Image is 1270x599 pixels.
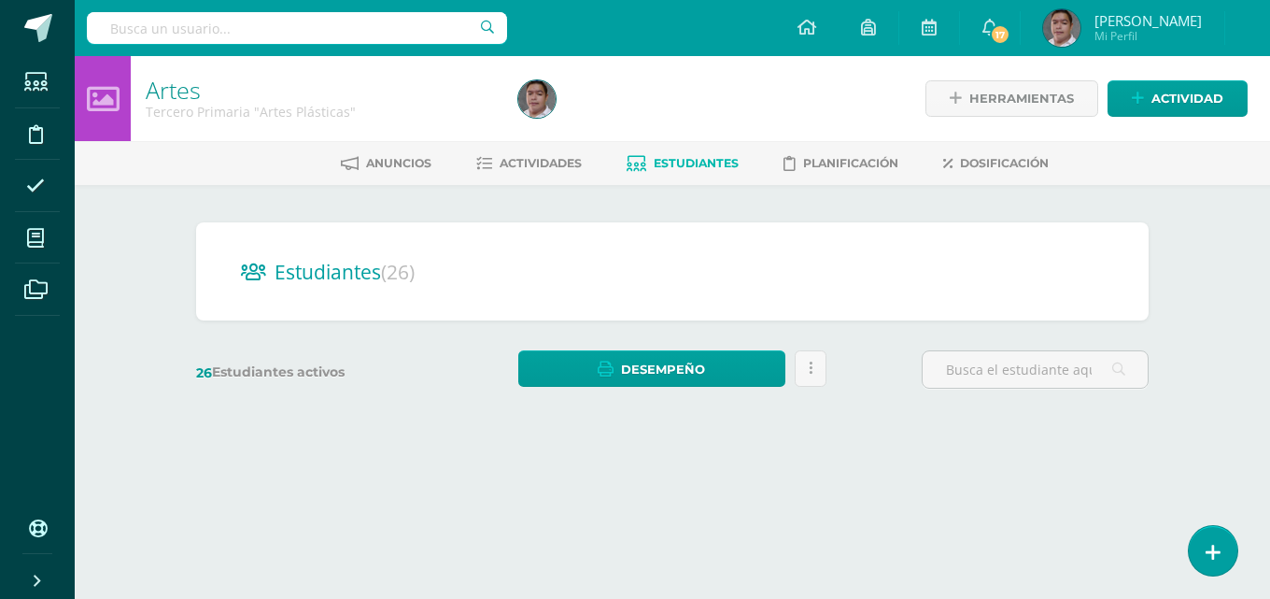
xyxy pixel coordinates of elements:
[1043,9,1080,47] img: c332e7bc2dc8652486e3d51c595d8be8.png
[969,81,1074,116] span: Herramientas
[381,259,415,285] span: (26)
[943,149,1049,178] a: Dosificación
[146,77,496,103] h1: Artes
[803,156,898,170] span: Planificación
[518,350,784,387] a: Desempeño
[146,74,201,106] a: Artes
[196,364,212,381] span: 26
[1094,28,1202,44] span: Mi Perfil
[1108,80,1248,117] a: Actividad
[87,12,507,44] input: Busca un usuario...
[627,149,739,178] a: Estudiantes
[366,156,431,170] span: Anuncios
[146,103,496,121] div: Tercero Primaria 'Artes Plásticas'
[196,364,423,381] label: Estudiantes activos
[925,80,1098,117] a: Herramientas
[923,351,1148,388] input: Busca el estudiante aquí...
[990,24,1010,45] span: 17
[275,259,415,285] span: Estudiantes
[518,80,556,118] img: c332e7bc2dc8652486e3d51c595d8be8.png
[654,156,739,170] span: Estudiantes
[341,149,431,178] a: Anuncios
[1094,11,1202,30] span: [PERSON_NAME]
[1151,81,1223,116] span: Actividad
[783,149,898,178] a: Planificación
[500,156,582,170] span: Actividades
[621,352,705,387] span: Desempeño
[960,156,1049,170] span: Dosificación
[476,149,582,178] a: Actividades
